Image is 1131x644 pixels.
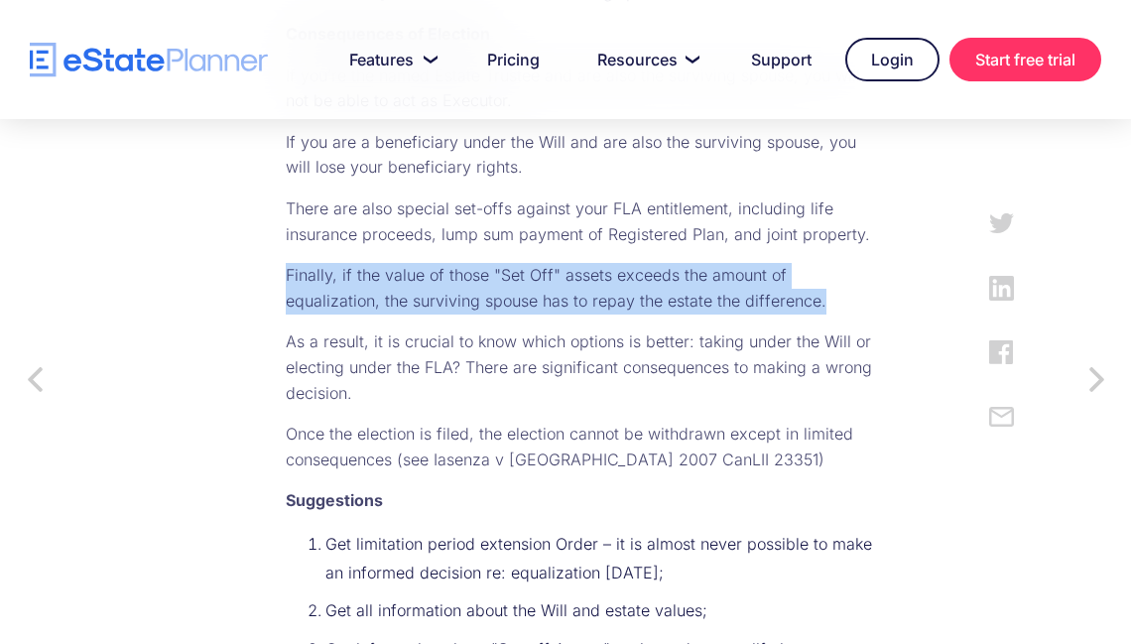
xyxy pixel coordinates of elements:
a: Pricing [463,40,564,79]
p: Once the election is filed, the election cannot be withdrawn except in limited consequences (see ... [286,422,881,472]
a: Login [845,38,940,81]
strong: Suggestions [286,490,383,510]
a: Features [325,40,453,79]
p: Finally, if the value of those "Set Off" assets exceeds the amount of equalization, the surviving... [286,263,881,314]
a: Resources [573,40,717,79]
p: As a result, it is crucial to know which options is better: taking under the Will or electing und... [286,329,881,406]
a: Start free trial [949,38,1101,81]
p: If you are a beneficiary under the Will and are also the surviving spouse, you will lose your ben... [286,130,881,181]
li: Get limitation period extension Order – it is almost never possible to make an informed decision ... [325,530,881,587]
a: home [30,43,268,77]
li: Get all information about the Will and estate values; [325,596,881,625]
a: Support [727,40,835,79]
p: There are also special set-offs against your FLA entitlement, including life insurance proceeds, ... [286,196,881,247]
